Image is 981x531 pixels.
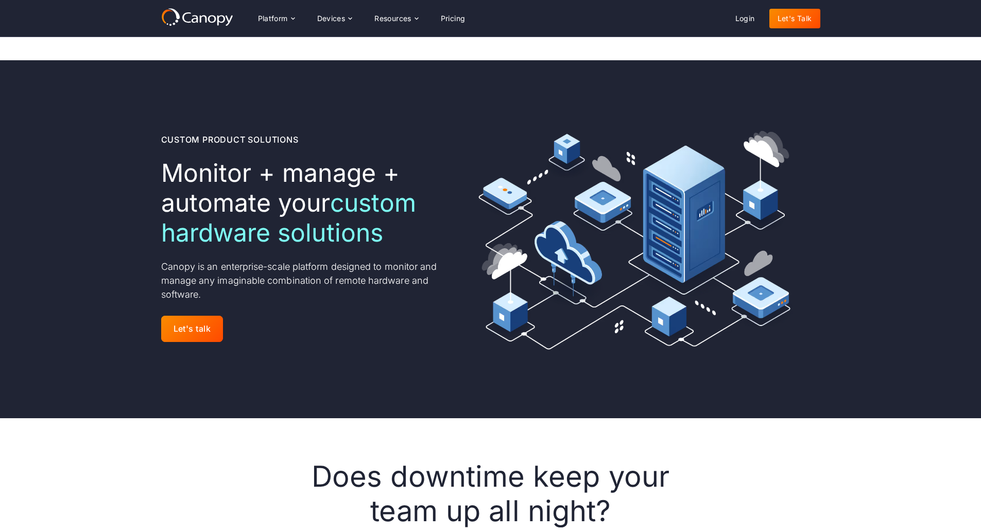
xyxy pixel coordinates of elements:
a: Pricing [433,9,474,28]
div: Let's talk [174,324,211,334]
div: Platform [250,8,303,29]
a: Let's Talk [769,9,820,28]
div: Devices [317,15,346,22]
div: Resources [374,15,411,22]
h2: Does downtime keep your team up all night? [293,459,689,528]
p: Canopy is an enterprise-scale platform designed to monitor and manage any imaginable combination ... [161,260,441,301]
div: Custom Product Solutions [161,133,299,146]
div: Resources [366,8,426,29]
a: Let's talk [161,316,223,342]
div: Devices [309,8,360,29]
h1: Monitor + manage + automate your [161,158,441,247]
a: Login [727,9,763,28]
div: Platform [258,15,288,22]
em: custom hardware solutions [161,187,417,248]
